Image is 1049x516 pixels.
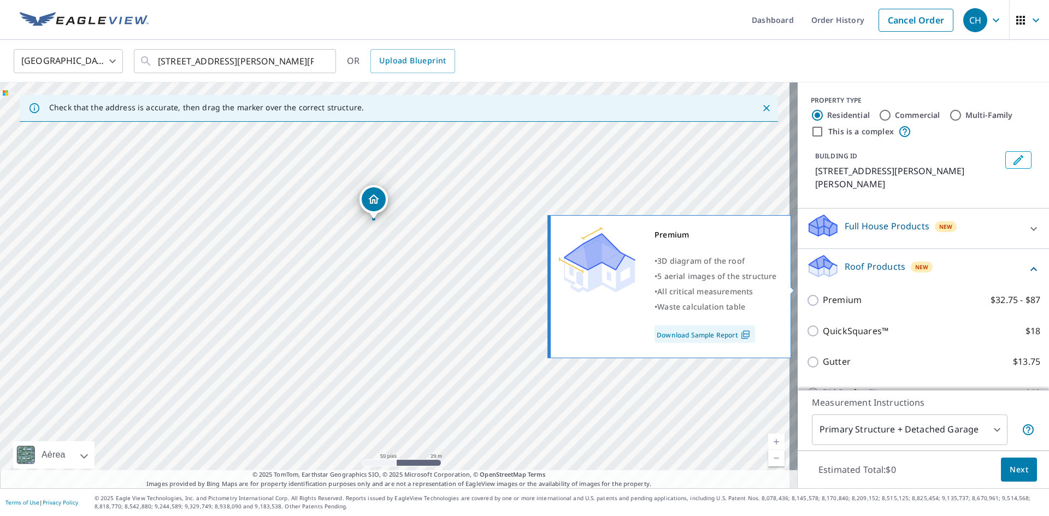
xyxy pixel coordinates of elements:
[827,110,870,121] label: Residential
[370,49,455,73] a: Upload Blueprint
[657,271,776,281] span: 5 aerial images of the structure
[815,151,857,161] p: BUILDING ID
[43,499,78,506] a: Privacy Policy
[1026,324,1040,338] p: $18
[657,301,745,312] span: Waste calculation table
[812,414,1007,445] div: Primary Structure + Detached Garage
[823,293,862,307] p: Premium
[655,253,777,269] div: •
[20,12,149,28] img: EV Logo
[95,494,1044,511] p: © 2025 Eagle View Technologies, Inc. and Pictometry International Corp. All Rights Reserved. Repo...
[1022,423,1035,436] span: Your report will include the primary structure and a detached garage if one exists.
[823,324,888,338] p: QuickSquares™
[559,227,635,293] img: Premium
[655,269,777,284] div: •
[915,263,929,271] span: New
[759,101,774,115] button: Close
[5,499,39,506] a: Terms of Use
[252,470,546,479] span: © 2025 TomTom, Earthstar Geographics SIO, © 2025 Microsoft Corporation, ©
[528,470,546,478] a: Terms
[965,110,1013,121] label: Multi-Family
[768,450,785,466] a: Nivel actual 19, alejar
[480,470,526,478] a: OpenStreetMap
[347,49,455,73] div: OR
[1001,458,1037,482] button: Next
[895,110,940,121] label: Commercial
[1026,386,1040,400] p: $18
[1005,151,1032,169] button: Edit building 1
[823,386,876,400] p: Bid Perfect™
[810,458,905,482] p: Estimated Total: $0
[657,256,745,266] span: 3D diagram of the roof
[845,260,905,273] p: Roof Products
[806,213,1040,244] div: Full House ProductsNew
[991,293,1040,307] p: $32.75 - $87
[655,284,777,299] div: •
[360,185,388,219] div: Dropped pin, building 1, Residential property, 570 Waddell Rd Woodruff, SC 29388
[828,126,894,137] label: This is a complex
[655,227,777,242] div: Premium
[13,441,95,468] div: Aérea
[963,8,987,32] div: CH
[879,9,953,32] a: Cancel Order
[823,355,851,369] p: Gutter
[811,96,1036,105] div: PROPERTY TYPE
[812,396,1035,409] p: Measurement Instructions
[738,330,753,340] img: Pdf Icon
[1013,355,1040,369] p: $13.75
[655,299,777,315] div: •
[655,325,755,343] a: Download Sample Report
[657,286,753,296] span: All critical measurements
[158,46,314,76] input: Search by address or latitude-longitude
[379,54,446,68] span: Upload Blueprint
[815,164,1001,191] p: [STREET_ADDRESS][PERSON_NAME][PERSON_NAME]
[1010,463,1028,477] span: Next
[14,46,123,76] div: [GEOGRAPHIC_DATA]
[38,441,69,468] div: Aérea
[845,220,929,233] p: Full House Products
[939,222,953,231] span: New
[49,103,364,112] p: Check that the address is accurate, then drag the marker over the correct structure.
[768,434,785,450] a: Nivel actual 19, ampliar
[5,499,78,506] p: |
[806,253,1040,284] div: Roof ProductsNew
